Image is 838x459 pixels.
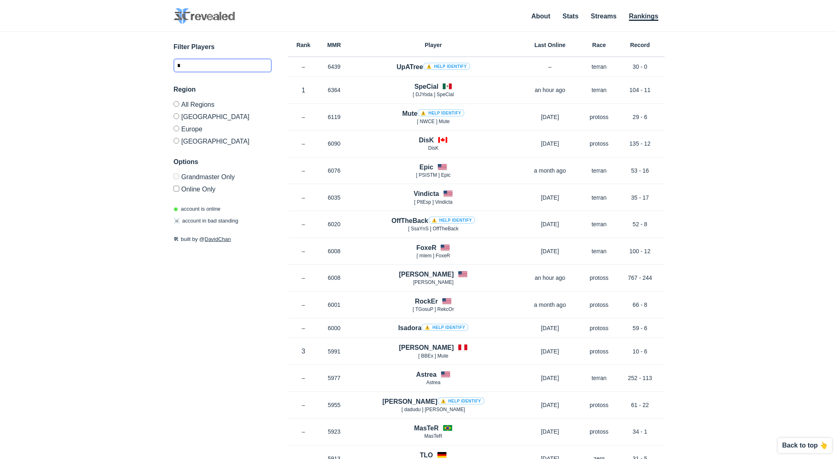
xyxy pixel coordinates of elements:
p: a month ago [517,166,583,175]
p: 5955 [319,401,349,409]
p: terran [583,247,615,255]
p: terran [583,63,615,71]
p: [DATE] [517,347,583,355]
input: Europe [173,126,179,131]
p: [DATE] [517,139,583,148]
p: 6000 [319,324,349,332]
h4: DisK [419,135,434,145]
p: – [517,63,583,71]
input: All Regions [173,101,179,107]
p: protoss [583,427,615,436]
p: – [288,427,319,436]
h4: [PERSON_NAME] [399,270,454,279]
span: Astrea [426,380,441,385]
h6: MMR [319,42,349,48]
input: Online Only [173,186,179,191]
p: 53 - 16 [615,166,665,175]
span: DisK [428,145,438,151]
label: [GEOGRAPHIC_DATA] [173,135,272,145]
h4: FoxeR [417,243,437,252]
p: – [288,401,319,409]
p: 1 [288,85,319,95]
p: 6076 [319,166,349,175]
p: terran [583,193,615,202]
p: 767 - 244 [615,274,665,282]
p: protoss [583,139,615,148]
a: ⚠️ Help identify [417,109,464,117]
p: 61 - 22 [615,401,665,409]
p: an hour ago [517,274,583,282]
p: 30 - 0 [615,63,665,71]
p: – [288,166,319,175]
p: protoss [583,347,615,355]
p: – [288,63,319,71]
p: account is online [173,205,221,213]
p: 52 - 8 [615,220,665,228]
h4: SpeCial [414,82,439,91]
p: – [288,193,319,202]
span: [ NWCE ] Mute [417,119,450,124]
p: 35 - 17 [615,193,665,202]
span: [ PltEsp ] Vindicta [414,199,453,205]
p: [DATE] [517,374,583,382]
p: Back to top 👆 [782,442,828,449]
h4: Mute [402,109,464,118]
p: 29 - 6 [615,113,665,121]
p: [DATE] [517,324,583,332]
h4: Isadora [398,323,469,333]
h4: [PERSON_NAME] [399,343,454,352]
p: terran [583,220,615,228]
p: 6008 [319,247,349,255]
p: [DATE] [517,220,583,228]
p: a month ago [517,301,583,309]
span: [ SsaYnS ] OffTheBack [408,226,458,232]
p: 6001 [319,301,349,309]
h6: Player [349,42,517,48]
p: 3 [288,346,319,356]
p: [DATE] [517,193,583,202]
p: 5977 [319,374,349,382]
p: – [288,324,319,332]
p: 6090 [319,139,349,148]
img: SC2 Revealed [173,8,235,24]
span: [ dadudu ] [PERSON_NAME] [401,407,465,412]
h4: Astrea [416,370,437,379]
label: Europe [173,122,272,135]
span: 🛠 [173,236,179,242]
span: ◉ [173,206,178,212]
span: [ mIem ] FoxeR [417,253,450,259]
a: Stats [563,13,579,20]
p: account in bad standing [173,217,238,225]
p: – [288,220,319,228]
label: [GEOGRAPHIC_DATA] [173,110,272,122]
a: ⚠️ Help identify [437,397,484,405]
p: 59 - 6 [615,324,665,332]
p: protoss [583,401,615,409]
a: Streams [591,13,617,20]
h4: UpATree [396,62,470,72]
input: Grandmaster Only [173,173,179,179]
p: an hour ago [517,86,583,94]
p: protoss [583,274,615,282]
p: 100 - 12 [615,247,665,255]
h4: RockEr [415,297,438,306]
p: 6020 [319,220,349,228]
h4: [PERSON_NAME] [382,397,484,406]
h6: Rank [288,42,319,48]
h4: OffTheBack [392,216,475,225]
span: [ TGosuP ] RekcOr [413,306,454,312]
a: DavidChan [205,236,231,242]
h3: Options [173,157,272,167]
p: 104 - 11 [615,86,665,94]
p: 6439 [319,63,349,71]
h6: Last Online [517,42,583,48]
p: 252 - 113 [615,374,665,382]
a: Rankings [629,13,658,21]
h3: Filter Players [173,42,272,52]
p: – [288,139,319,148]
label: All Regions [173,101,272,110]
p: 5923 [319,427,349,436]
p: 34 - 1 [615,427,665,436]
h4: MasTeR [414,423,439,433]
h6: Race [583,42,615,48]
